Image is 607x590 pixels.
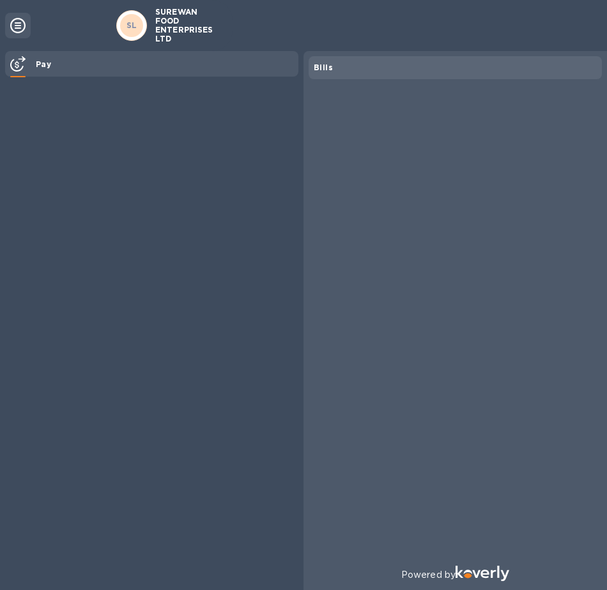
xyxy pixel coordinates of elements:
p: Powered by [401,568,456,582]
b: Bills [314,63,333,72]
img: Logo [456,566,509,581]
p: SUREWAN FOOD ENTERPRISES LTD [155,8,219,43]
b: SL [127,20,137,30]
b: Pay [36,59,51,69]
